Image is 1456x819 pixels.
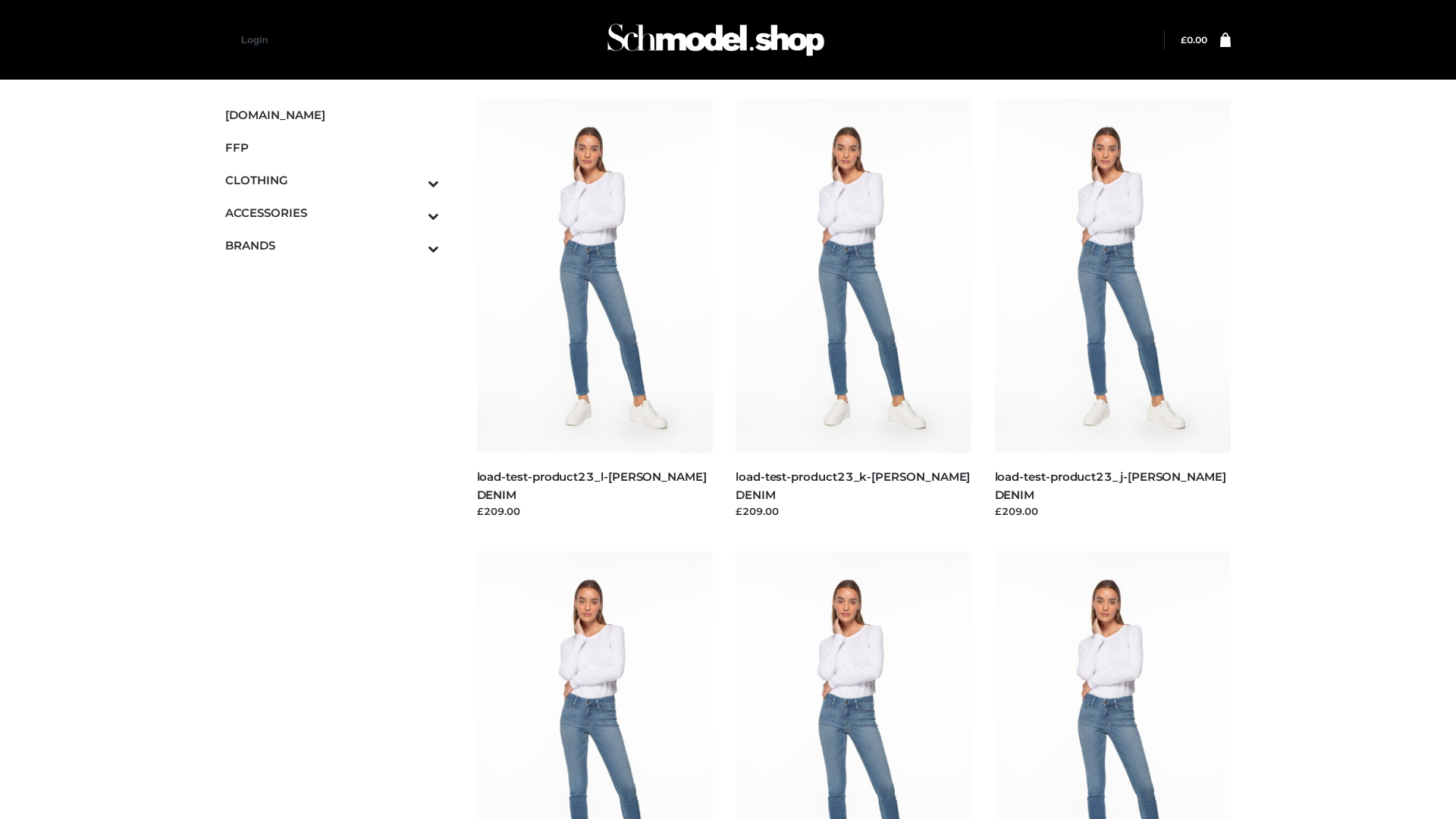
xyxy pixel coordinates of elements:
span: £ [1181,34,1187,45]
a: load-test-product23_k-[PERSON_NAME] DENIM [736,469,970,501]
a: BRANDSToggle Submenu [225,229,439,262]
span: FFP [225,139,439,156]
a: ACCESSORIESToggle Submenu [225,196,439,229]
span: BRANDS [225,237,439,254]
button: Toggle Submenu [386,164,439,196]
button: Toggle Submenu [386,229,439,262]
bdi: 0.00 [1181,34,1207,45]
a: FFP [225,131,439,164]
span: [DOMAIN_NAME] [225,106,439,124]
button: Toggle Submenu [386,196,439,229]
a: load-test-product23_j-[PERSON_NAME] DENIM [995,469,1226,501]
a: Login [241,34,268,45]
a: £0.00 [1181,34,1207,45]
div: £209.00 [736,504,972,519]
span: CLOTHING [225,171,439,189]
span: ACCESSORIES [225,204,439,221]
a: load-test-product23_l-[PERSON_NAME] DENIM [477,469,707,501]
img: Schmodel Admin 964 [602,10,830,70]
a: [DOMAIN_NAME] [225,99,439,131]
a: CLOTHINGToggle Submenu [225,164,439,196]
div: £209.00 [995,504,1232,519]
div: £209.00 [477,504,714,519]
